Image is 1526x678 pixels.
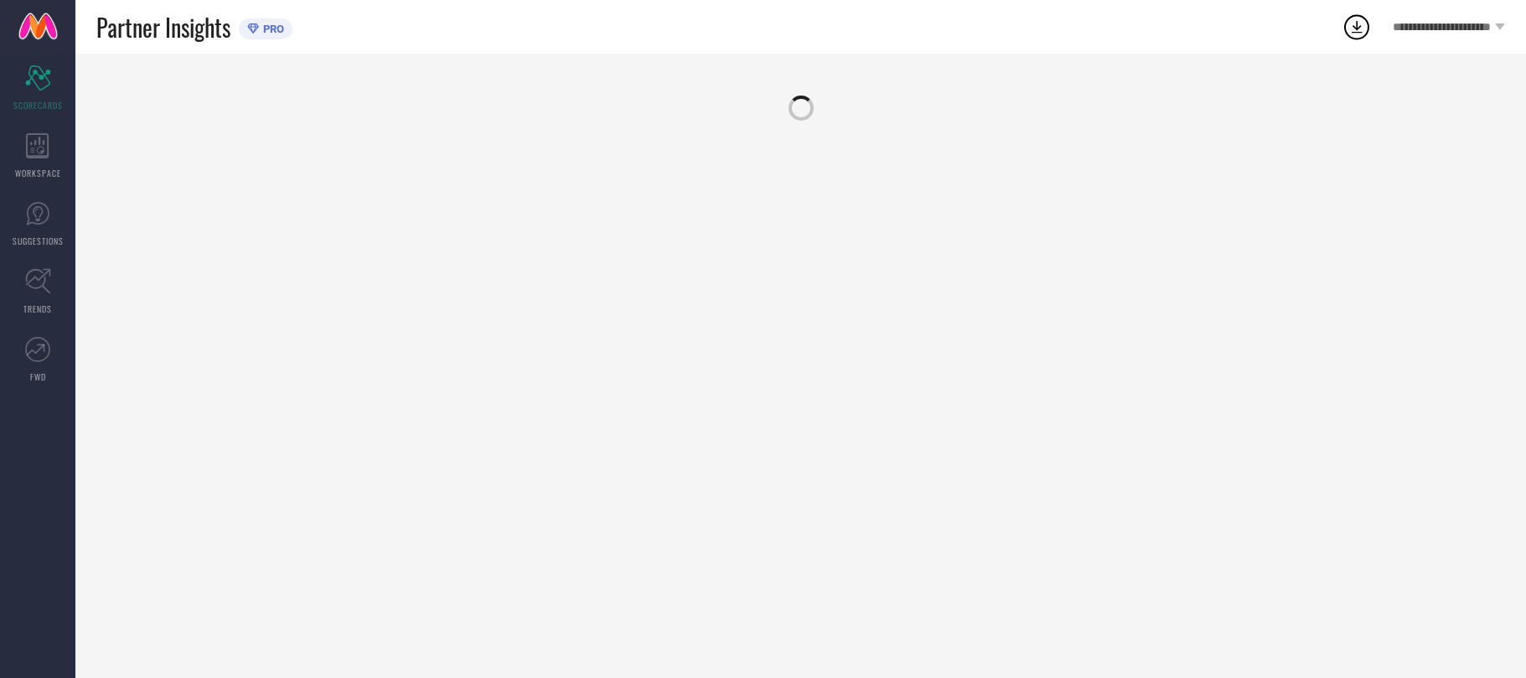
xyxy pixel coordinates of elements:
[259,23,284,35] span: PRO
[30,370,46,383] span: FWD
[15,167,61,179] span: WORKSPACE
[23,303,52,315] span: TRENDS
[13,235,64,247] span: SUGGESTIONS
[96,10,230,44] span: Partner Insights
[1342,12,1372,42] div: Open download list
[13,99,63,111] span: SCORECARDS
